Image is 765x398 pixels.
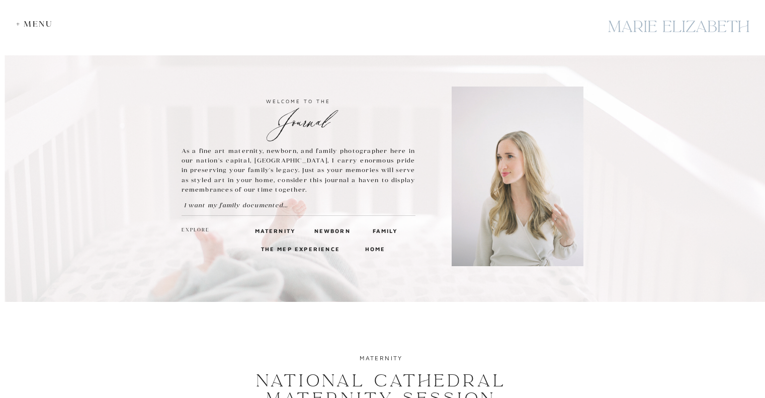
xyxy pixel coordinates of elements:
[314,226,348,235] a: Newborn
[261,244,343,253] a: The MEP Experience
[184,200,310,210] a: I want my family documented...
[182,146,415,195] p: As a fine art maternity, newborn, and family photographer here in our nation's capital, [GEOGRAPH...
[16,19,58,29] div: + Menu
[365,244,384,253] a: home
[182,97,415,106] h3: welcome to the
[360,354,403,362] a: maternity
[373,226,397,235] a: Family
[182,226,210,235] h2: explore
[255,226,290,235] a: maternity
[182,108,415,125] h2: Journal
